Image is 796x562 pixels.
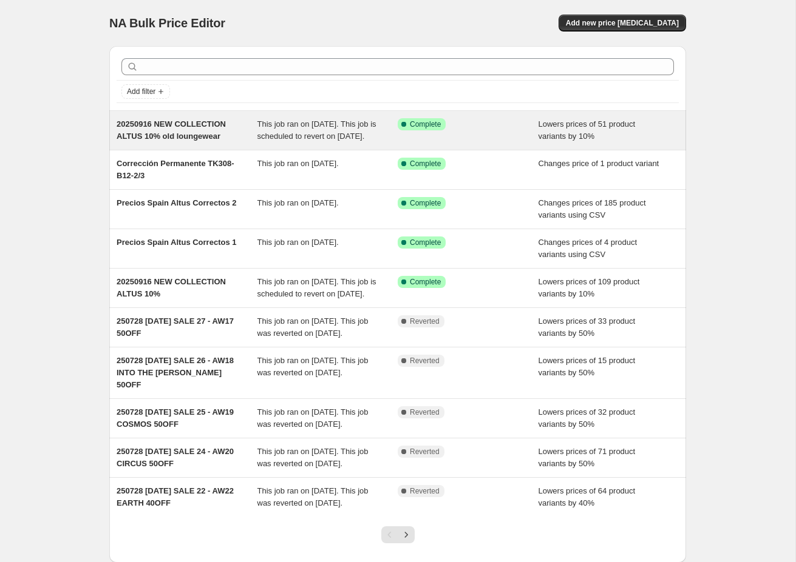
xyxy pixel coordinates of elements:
span: 250728 [DATE] SALE 27 - AW17 50OFF [117,316,234,338]
span: Precios Spain Altus Correctos 1 [117,238,236,247]
span: NA Bulk Price Editor [109,16,225,30]
span: Complete [410,277,441,287]
span: Changes prices of 4 product variants using CSV [539,238,638,259]
span: This job ran on [DATE]. This job is scheduled to revert on [DATE]. [257,277,376,298]
span: 250728 [DATE] SALE 26 - AW18 INTO THE [PERSON_NAME] 50OFF [117,356,234,389]
button: Add new price [MEDICAL_DATA] [559,15,686,32]
span: This job ran on [DATE]. [257,238,339,247]
span: Add new price [MEDICAL_DATA] [566,18,679,28]
button: Next [398,526,415,543]
span: Lowers prices of 15 product variants by 50% [539,356,636,377]
span: This job ran on [DATE]. This job is scheduled to revert on [DATE]. [257,119,376,141]
button: Add filter [121,84,170,99]
span: 250728 [DATE] SALE 25 - AW19 COSMOS 50OFF [117,407,234,429]
span: Lowers prices of 33 product variants by 50% [539,316,636,338]
span: Reverted [410,486,440,496]
span: Changes prices of 185 product variants using CSV [539,198,646,219]
span: Reverted [410,447,440,457]
span: This job ran on [DATE]. This job was reverted on [DATE]. [257,356,369,377]
span: Reverted [410,316,440,326]
span: Lowers prices of 109 product variants by 10% [539,277,640,298]
span: This job ran on [DATE]. This job was reverted on [DATE]. [257,486,369,507]
span: Lowers prices of 64 product variants by 40% [539,486,636,507]
span: Precios Spain Altus Correctos 2 [117,198,236,207]
span: Complete [410,238,441,247]
span: 250728 [DATE] SALE 24 - AW20 CIRCUS 50OFF [117,447,234,468]
span: Add filter [127,87,155,96]
span: This job ran on [DATE]. [257,198,339,207]
span: This job ran on [DATE]. This job was reverted on [DATE]. [257,316,369,338]
span: 250728 [DATE] SALE 22 - AW22 EARTH 40OFF [117,486,234,507]
span: Reverted [410,407,440,417]
span: Lowers prices of 71 product variants by 50% [539,447,636,468]
span: 20250916 NEW COLLECTION ALTUS 10% old loungewear [117,119,226,141]
span: Complete [410,198,441,208]
span: Complete [410,119,441,129]
nav: Pagination [381,526,415,543]
span: Changes price of 1 product variant [539,159,659,168]
span: Reverted [410,356,440,366]
span: This job ran on [DATE]. [257,159,339,168]
span: This job ran on [DATE]. This job was reverted on [DATE]. [257,447,369,468]
span: Lowers prices of 32 product variants by 50% [539,407,636,429]
span: Corrección Permanente TK308-B12-2/3 [117,159,234,180]
span: This job ran on [DATE]. This job was reverted on [DATE]. [257,407,369,429]
span: Lowers prices of 51 product variants by 10% [539,119,636,141]
span: 20250916 NEW COLLECTION ALTUS 10% [117,277,226,298]
span: Complete [410,159,441,169]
